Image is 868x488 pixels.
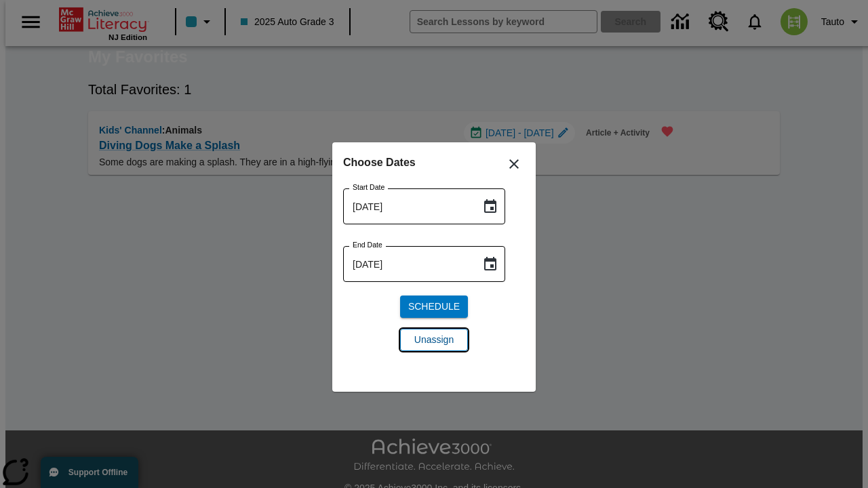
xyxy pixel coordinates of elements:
[400,296,468,318] button: Schedule
[343,153,525,172] h6: Choose Dates
[408,300,460,314] span: Schedule
[400,329,468,351] button: Unassign
[343,246,471,282] input: MMMM-DD-YYYY
[477,251,504,278] button: Choose date, selected date is Oct 2, 2025
[414,333,454,347] span: Unassign
[498,148,530,180] button: Close
[477,193,504,220] button: Choose date, selected date is Oct 2, 2025
[343,153,525,362] div: Choose date
[353,182,384,192] label: Start Date
[343,188,471,224] input: MMMM-DD-YYYY
[353,240,382,250] label: End Date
